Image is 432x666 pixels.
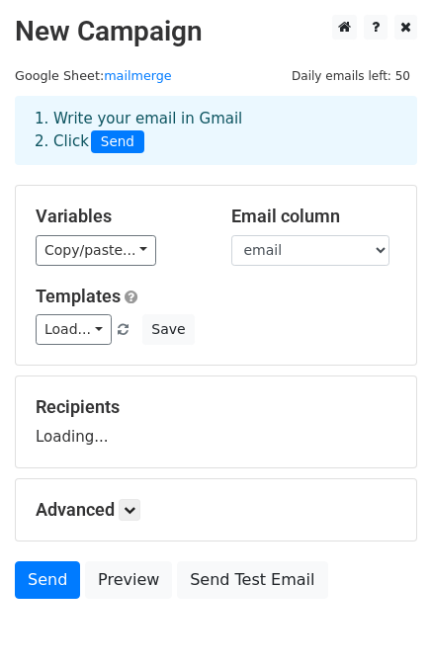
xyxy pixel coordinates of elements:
a: Preview [85,561,172,599]
a: Send [15,561,80,599]
a: mailmerge [104,68,172,83]
small: Google Sheet: [15,68,172,83]
span: Send [91,130,144,154]
div: Loading... [36,396,396,448]
a: Templates [36,286,121,306]
h2: New Campaign [15,15,417,48]
a: Send Test Email [177,561,327,599]
h5: Recipients [36,396,396,418]
a: Copy/paste... [36,235,156,266]
div: 1. Write your email in Gmail 2. Click [20,108,412,153]
a: Load... [36,314,112,345]
h5: Variables [36,206,202,227]
h5: Email column [231,206,397,227]
a: Daily emails left: 50 [285,68,417,83]
span: Daily emails left: 50 [285,65,417,87]
button: Save [142,314,194,345]
h5: Advanced [36,499,396,521]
